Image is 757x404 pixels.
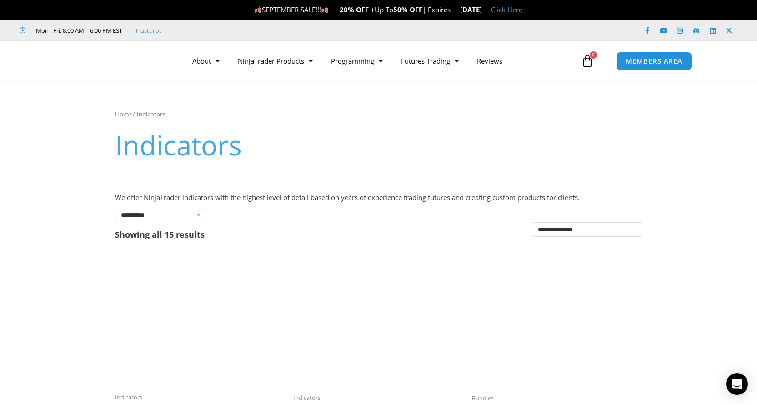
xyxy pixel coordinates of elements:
[115,108,642,120] nav: Breadcrumb
[53,45,150,77] img: LogoAI | Affordable Indicators – NinjaTrader
[393,5,422,14] strong: 50% OFF
[451,6,458,13] img: ⌛
[115,230,205,239] p: Showing all 15 results
[229,50,322,71] a: NinjaTrader Products
[115,191,642,204] p: We offer NinjaTrader indicators with the highest level of detail based on years of experience tra...
[460,5,482,14] strong: [DATE]
[472,394,642,402] span: Bundles
[254,5,460,14] span: SEPTEMBER SALE!!! Up To | Expires
[135,25,161,36] a: Trustpilot
[183,50,229,71] a: About
[468,50,511,71] a: Reviews
[115,110,133,118] a: Home
[532,222,642,237] select: Shop order
[340,5,375,14] strong: 20% OFF +
[472,254,642,389] img: Accounts Dashboard Suite
[293,394,463,402] span: Indicators
[392,50,468,71] a: Futures Trading
[590,51,597,59] span: 0
[726,373,748,395] div: Open Intercom Messenger
[115,254,285,388] img: Duplicate Account Actions
[321,6,328,13] img: 🍂
[183,50,579,71] nav: Menu
[567,48,607,74] a: 0
[255,6,261,13] img: 🍂
[491,5,522,14] a: Click Here
[626,58,682,65] span: MEMBERS AREA
[322,50,392,71] a: Programming
[34,25,122,36] span: Mon - Fri: 8:00 AM – 6:00 PM EST
[616,52,692,70] a: MEMBERS AREA
[115,126,642,164] h1: Indicators
[293,254,463,389] img: Account Risk Manager
[115,394,285,401] span: Indicators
